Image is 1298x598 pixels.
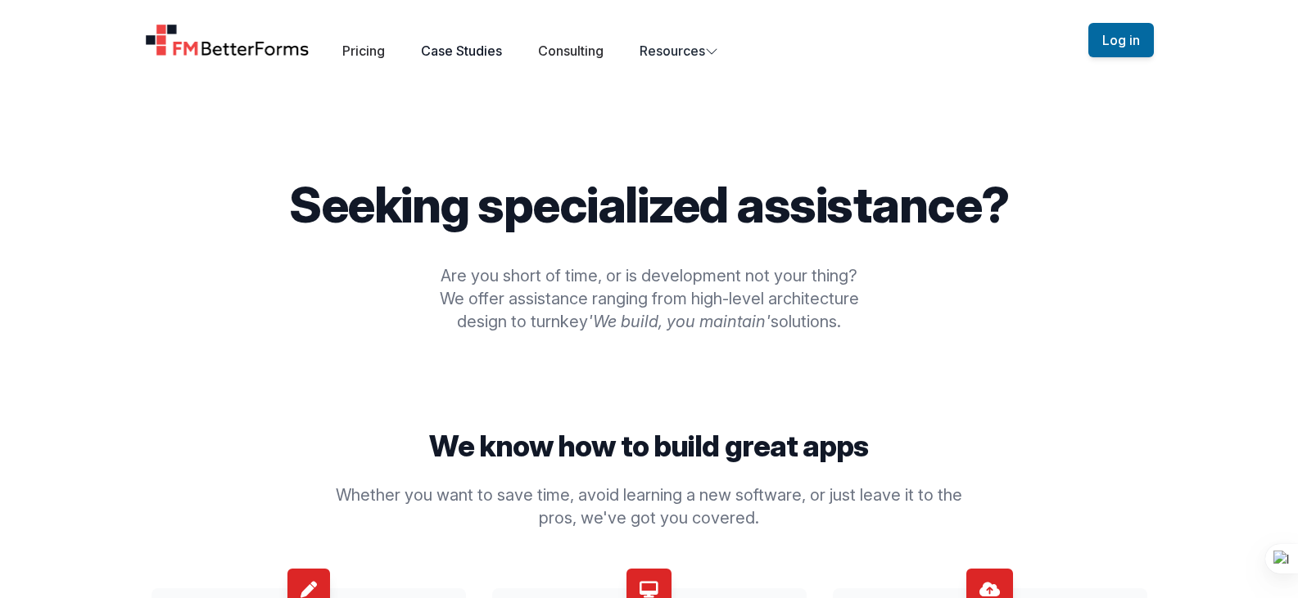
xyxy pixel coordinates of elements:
[640,41,718,61] button: Resources
[342,43,385,59] a: Pricing
[145,24,310,56] a: Home
[538,43,604,59] a: Consulting
[588,312,771,331] i: 'We build, you maintain'
[330,483,969,529] p: Whether you want to save time, avoid learning a new software, or just leave it to the pros, we've...
[125,20,1174,61] nav: Global
[152,180,1147,229] p: Seeking specialized assistance?
[421,43,502,59] a: Case Studies
[414,264,885,333] p: Are you short of time, or is development not your thing? We offer assistance ranging from high-le...
[152,429,1147,462] p: We know how to build great apps
[1088,23,1154,57] button: Log in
